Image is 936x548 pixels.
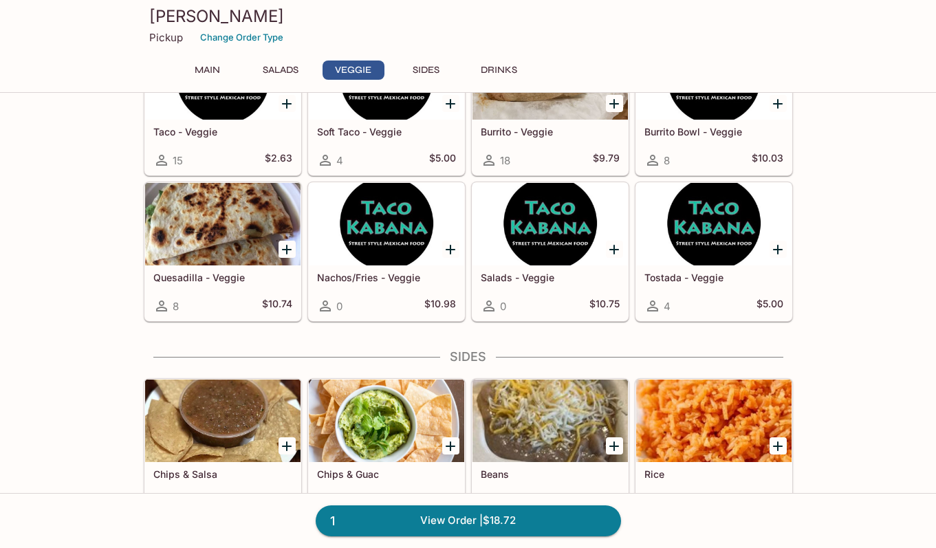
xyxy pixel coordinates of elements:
button: Add Chips & Guac [442,437,459,454]
a: Soft Taco - Veggie4$5.00 [308,36,465,175]
button: Add Quesadilla - Veggie [279,241,296,258]
h5: $10.75 [589,298,620,314]
h5: $10.98 [424,298,456,314]
button: Add Tostada - Veggie [770,241,787,258]
h5: Burrito Bowl - Veggie [644,126,783,138]
div: Burrito Bowl - Veggie [636,37,792,120]
div: Chips & Salsa [145,380,301,462]
div: Nachos/Fries - Veggie [309,183,464,265]
button: Add Taco - Veggie [279,95,296,112]
h5: $10.03 [752,152,783,168]
div: Burrito - Veggie [472,37,628,120]
a: Burrito - Veggie18$9.79 [472,36,629,175]
h3: [PERSON_NAME] [149,6,787,27]
span: 0 [500,300,506,313]
div: Rice [636,380,792,462]
span: 8 [664,154,670,167]
button: Add Salads - Veggie [606,241,623,258]
div: Soft Taco - Veggie [309,37,464,120]
h5: $10.74 [262,298,292,314]
a: Chips & Salsa36$6.64 [144,379,301,518]
span: 1 [322,512,343,531]
button: Add Rice [770,437,787,454]
div: Salads - Veggie [472,183,628,265]
div: Beans [472,380,628,462]
div: Taco - Veggie [145,37,301,120]
a: Salads - Veggie0$10.75 [472,182,629,321]
a: Burrito Bowl - Veggie8$10.03 [635,36,792,175]
p: Pickup [149,31,183,44]
div: Quesadilla - Veggie [145,183,301,265]
h5: $5.00 [429,152,456,168]
h5: Nachos/Fries - Veggie [317,272,456,283]
h5: Salads - Veggie [481,272,620,283]
h5: Taco - Veggie [153,126,292,138]
span: 4 [664,300,671,313]
a: Beans12$3.00 [472,379,629,518]
button: Add Chips & Salsa [279,437,296,454]
h5: Burrito - Veggie [481,126,620,138]
h5: Chips & Guac [317,468,456,480]
button: Add Beans [606,437,623,454]
a: Taco - Veggie15$2.63 [144,36,301,175]
h5: Rice [644,468,783,480]
div: Tostada - Veggie [636,183,792,265]
a: Rice18$3.00 [635,379,792,518]
button: Sides [395,61,457,80]
h5: Quesadilla - Veggie [153,272,292,283]
button: Veggie [323,61,384,80]
a: Chips & Guac15$8.50 [308,379,465,518]
button: Add Burrito - Veggie [606,95,623,112]
button: Change Order Type [194,27,290,48]
button: Add Burrito Bowl - Veggie [770,95,787,112]
button: Add Nachos/Fries - Veggie [442,241,459,258]
h5: Beans [481,468,620,480]
h5: $2.63 [265,152,292,168]
a: 1View Order |$18.72 [316,505,621,536]
button: Drinks [468,61,530,80]
h4: Sides [144,349,793,364]
span: 15 [173,154,183,167]
span: 4 [336,154,343,167]
h5: Tostada - Veggie [644,272,783,283]
a: Quesadilla - Veggie8$10.74 [144,182,301,321]
button: Add Soft Taco - Veggie [442,95,459,112]
span: 0 [336,300,342,313]
button: Salads [250,61,312,80]
span: 18 [500,154,510,167]
h5: Soft Taco - Veggie [317,126,456,138]
h5: $5.00 [757,298,783,314]
span: 8 [173,300,179,313]
a: Nachos/Fries - Veggie0$10.98 [308,182,465,321]
a: Tostada - Veggie4$5.00 [635,182,792,321]
div: Chips & Guac [309,380,464,462]
button: Main [177,61,239,80]
h5: $9.79 [593,152,620,168]
h5: Chips & Salsa [153,468,292,480]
